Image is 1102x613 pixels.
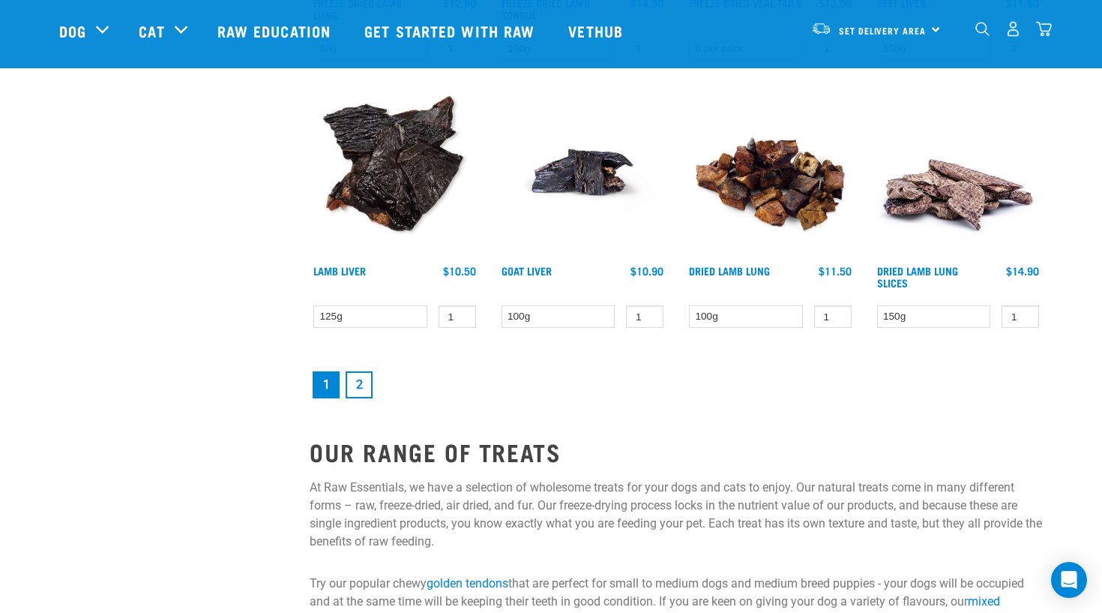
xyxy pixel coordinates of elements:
p: At Raw Essentials, we have a selection of wholesome treats for your dogs and cats to enjoy. Our n... [310,479,1043,551]
a: Goat Liver [502,268,552,273]
div: $10.50 [443,265,476,277]
span: Set Delivery Area [839,28,926,33]
a: Vethub [553,1,642,61]
img: van-moving.png [811,22,831,35]
a: Lamb Liver [313,268,366,273]
a: Dog [59,20,86,42]
img: Goat Liver [498,87,668,257]
a: golden tendons [427,576,508,590]
div: $14.90 [1006,265,1039,277]
a: Dried Lamb Lung [689,268,770,273]
a: Goto page 2 [346,371,373,398]
a: Page 1 [313,371,340,398]
img: 1303 Lamb Lung Slices 01 [873,87,1044,257]
nav: pagination [310,368,1043,401]
a: Dried Lamb Lung Slices [877,268,958,285]
input: 1 [1002,305,1039,329]
img: home-icon@2x.png [1036,21,1052,37]
h2: OUR RANGE OF TREATS [310,438,1043,465]
input: 1 [439,305,476,329]
a: Get started with Raw [349,1,553,61]
div: $11.50 [819,265,852,277]
img: user.png [1005,21,1021,37]
a: Raw Education [202,1,349,61]
div: Open Intercom Messenger [1051,562,1087,598]
img: Beef Liver and Lamb Liver Treats [310,87,480,257]
a: Cat [139,20,164,42]
img: home-icon-1@2x.png [975,22,990,36]
div: $10.90 [630,265,663,277]
img: Pile Of Dried Lamb Lungs For Pets [685,87,855,257]
input: 1 [814,305,852,329]
input: 1 [626,305,663,329]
